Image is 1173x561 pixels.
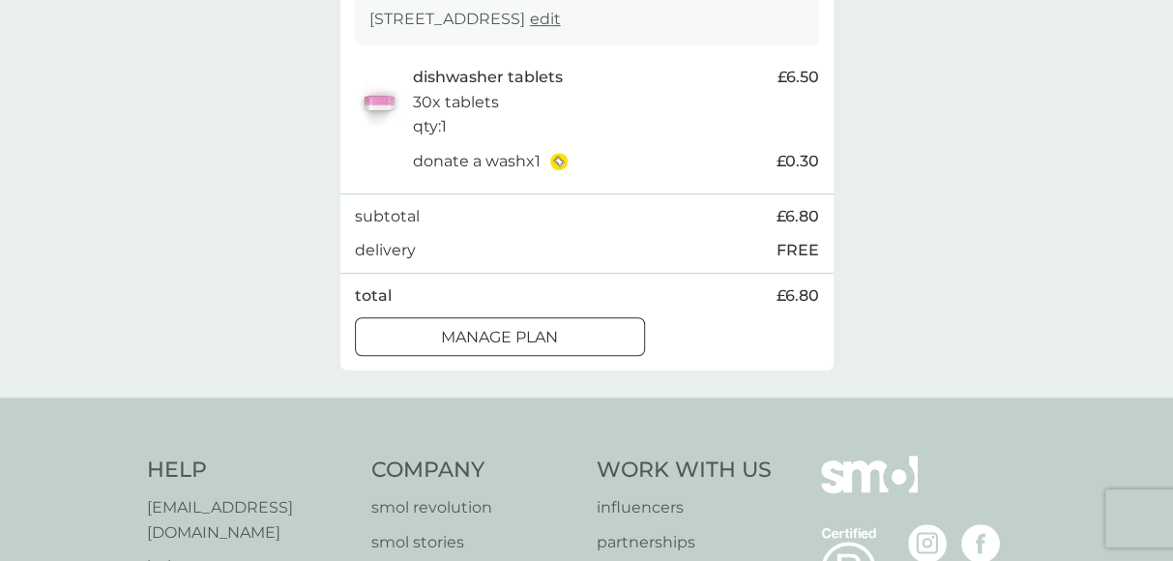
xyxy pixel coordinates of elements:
a: edit [530,10,561,28]
a: partnerships [597,530,772,555]
p: qty : 1 [413,114,447,139]
p: delivery [355,238,416,263]
p: [STREET_ADDRESS] [369,7,561,32]
p: dishwasher tablets [413,65,563,90]
img: smol [821,456,918,521]
span: £0.30 [777,149,819,174]
a: influencers [597,495,772,520]
a: smol revolution [371,495,577,520]
p: Manage plan [441,325,558,350]
p: FREE [777,238,819,263]
h4: Help [147,456,353,486]
h4: Company [371,456,577,486]
h4: Work With Us [597,456,772,486]
p: subtotal [355,204,420,229]
button: Manage plan [355,317,645,356]
a: [EMAIL_ADDRESS][DOMAIN_NAME] [147,495,353,545]
span: £6.80 [777,204,819,229]
span: £6.50 [777,65,819,90]
span: £6.80 [777,283,819,309]
p: total [355,283,392,309]
p: 30x tablets [413,90,499,115]
p: donate a wash x 1 [413,149,541,174]
a: smol stories [371,530,577,555]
